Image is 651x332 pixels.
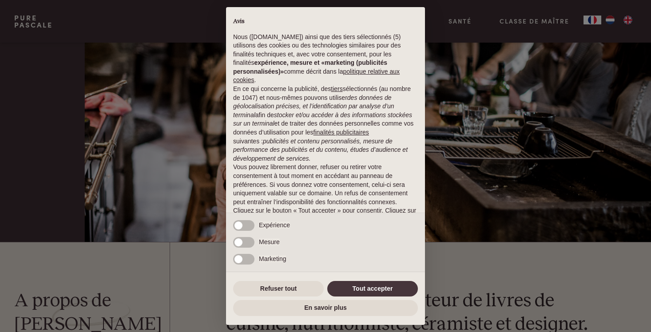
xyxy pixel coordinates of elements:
span: Marketing [259,255,286,262]
button: finalités publicitaires [314,128,369,137]
span: Mesure [259,238,280,245]
strong: expérience, mesure et «marketing (publicités personnalisées)» [233,59,387,75]
p: Nous ([DOMAIN_NAME]) ainsi que des tiers sélectionnés (5) utilisons des cookies ou des technologi... [233,33,418,85]
button: En savoir plus [233,300,418,316]
button: Tout accepter [327,281,418,297]
p: En ce qui concerne la publicité, des sélectionnés (au nombre de 1047) et nous-mêmes pouvons utili... [233,85,418,163]
span: Expérience [259,221,290,229]
h2: Avis [233,18,418,26]
p: Vous pouvez librement donner, refuser ou retirer votre consentement à tout moment en accédant au ... [233,163,418,206]
em: publicités et contenu personnalisés, mesure de performance des publicités et du contenu, études d... [233,138,408,162]
p: Cliquez sur le bouton « Tout accepter » pour consentir. Cliquez sur le bouton « Refuser tout » po... [233,206,418,224]
em: des données de géolocalisation précises, et l’identification par analyse d’un terminal [233,94,394,119]
button: tiers [331,85,342,94]
em: stocker et/ou accéder à des informations stockées sur un terminal [233,111,412,127]
button: Refuser tout [233,281,324,297]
